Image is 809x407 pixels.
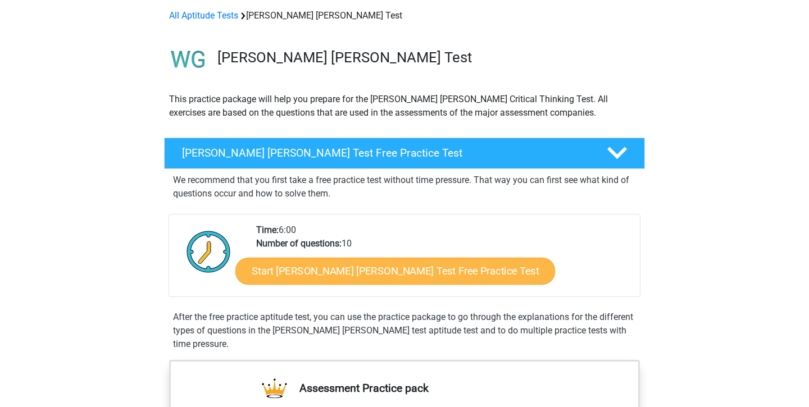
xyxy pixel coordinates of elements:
p: We recommend that you first take a free practice test without time pressure. That way you can fir... [173,173,636,200]
p: This practice package will help you prepare for the [PERSON_NAME] [PERSON_NAME] Critical Thinking... [169,93,640,120]
b: Number of questions: [256,238,342,249]
a: All Aptitude Tests [169,10,238,21]
div: 6:00 10 [248,223,639,296]
img: watson glaser test [165,36,212,84]
div: [PERSON_NAME] [PERSON_NAME] Test [165,9,644,22]
h4: [PERSON_NAME] [PERSON_NAME] Test Free Practice Test [182,147,589,159]
img: Clock [180,223,237,280]
h3: [PERSON_NAME] [PERSON_NAME] Test [217,49,636,66]
a: [PERSON_NAME] [PERSON_NAME] Test Free Practice Test [160,138,649,169]
div: After the free practice aptitude test, you can use the practice package to go through the explana... [169,310,640,351]
a: Start [PERSON_NAME] [PERSON_NAME] Test Free Practice Test [235,258,555,285]
b: Time: [256,225,279,235]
